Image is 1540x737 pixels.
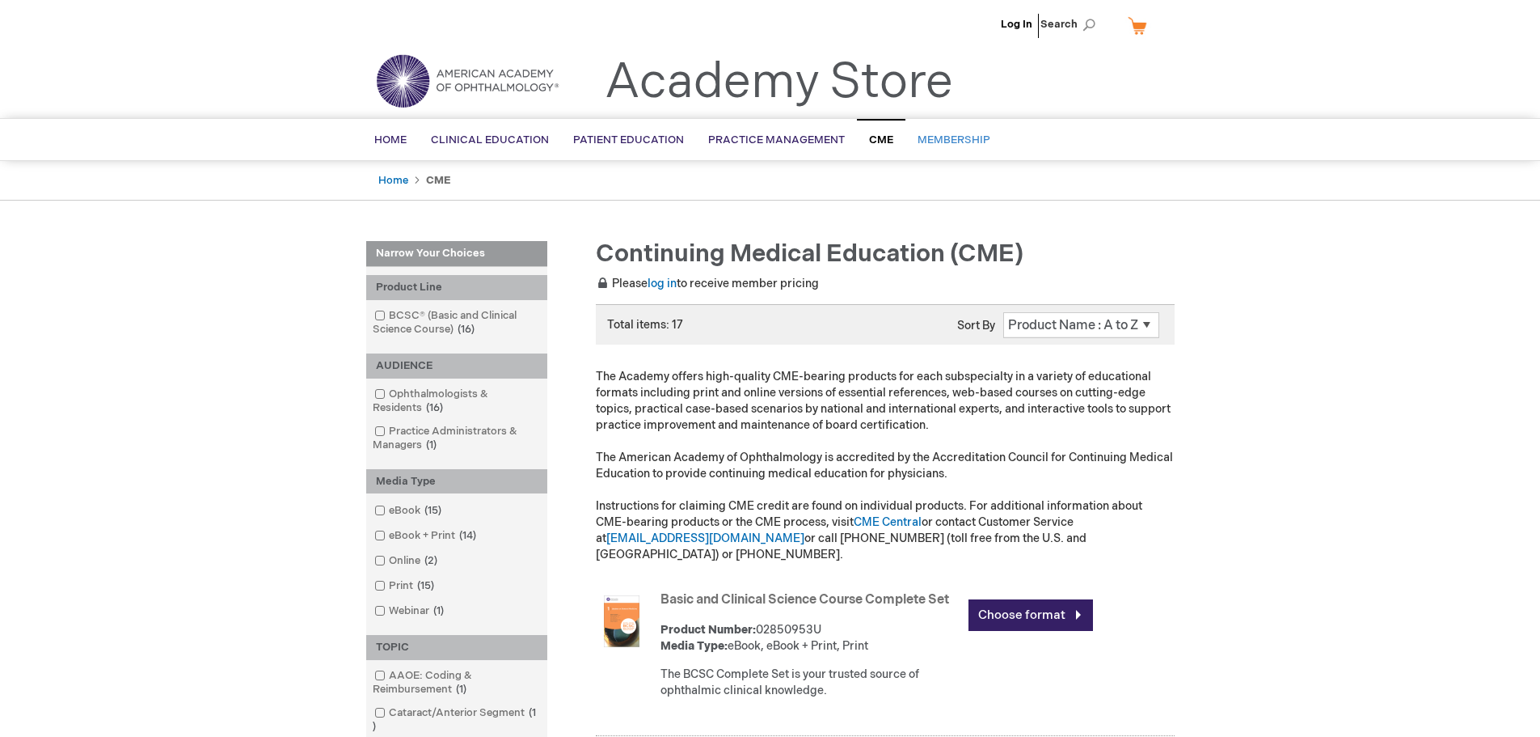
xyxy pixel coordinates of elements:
a: Print15 [370,578,441,594]
a: Webinar1 [370,604,450,619]
label: Sort By [957,319,995,332]
a: [EMAIL_ADDRESS][DOMAIN_NAME] [606,532,804,545]
p: The Academy offers high-quality CME-bearing products for each subspecialty in a variety of educat... [596,369,1175,563]
div: AUDIENCE [366,354,547,379]
a: eBook15 [370,503,448,519]
span: 1 [452,683,470,696]
div: Media Type [366,469,547,494]
span: Clinical Education [431,133,549,146]
span: 1 [422,438,441,451]
a: eBook + Print14 [370,528,483,544]
a: Academy Store [605,53,953,112]
a: BCSC® (Basic and Clinical Science Course)16 [370,308,543,337]
span: Practice Management [708,133,845,146]
span: Patient Education [573,133,684,146]
span: 1 [429,604,448,617]
span: Please to receive member pricing [596,277,819,290]
span: 2 [420,554,441,567]
strong: CME [426,174,451,187]
div: 02850953U eBook, eBook + Print, Print [660,622,960,654]
strong: Product Number: [660,623,756,637]
a: Cataract/Anterior Segment1 [370,705,543,735]
strong: Narrow Your Choices [366,241,547,267]
span: Search [1040,8,1102,40]
a: Ophthalmologists & Residents16 [370,387,543,416]
div: TOPIC [366,635,547,660]
a: AAOE: Coding & Reimbursement1 [370,668,543,697]
div: Product Line [366,275,547,300]
span: Home [374,133,407,146]
span: 16 [422,401,447,414]
strong: Media Type: [660,639,728,653]
span: Membership [918,133,990,146]
a: Online2 [370,553,444,569]
a: Practice Administrators & Managers1 [370,424,543,453]
a: Basic and Clinical Science Course Complete Set [660,592,949,608]
span: 14 [455,529,480,542]
span: Total items: 17 [607,318,683,332]
span: CME [869,133,893,146]
a: CME Central [854,515,922,529]
a: Choose format [968,599,1093,631]
span: 16 [454,323,479,336]
span: 1 [373,706,536,733]
span: 15 [413,579,438,592]
a: log in [648,277,677,290]
span: Continuing Medical Education (CME) [596,239,1023,269]
span: 15 [420,504,445,517]
a: Home [378,174,408,187]
a: Log In [1001,18,1032,31]
div: The BCSC Complete Set is your trusted source of ophthalmic clinical knowledge. [660,667,960,699]
img: Basic and Clinical Science Course Complete Set [596,595,648,647]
